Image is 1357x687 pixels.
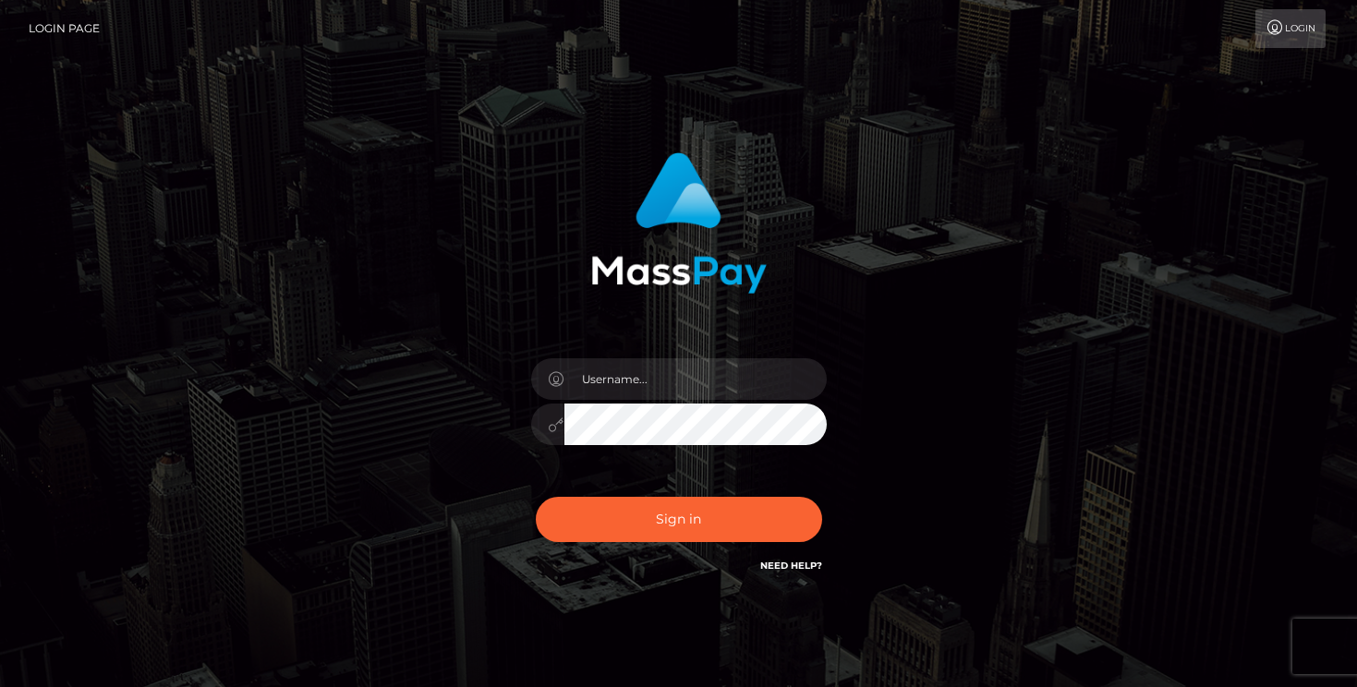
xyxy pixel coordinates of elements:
[591,152,767,294] img: MassPay Login
[564,358,827,400] input: Username...
[536,497,822,542] button: Sign in
[1255,9,1326,48] a: Login
[760,560,822,572] a: Need Help?
[29,9,100,48] a: Login Page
